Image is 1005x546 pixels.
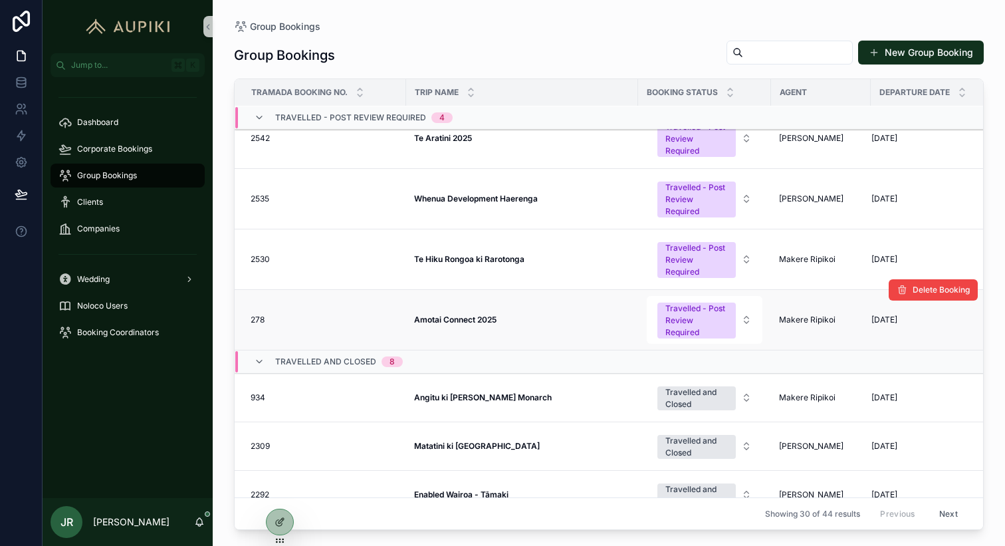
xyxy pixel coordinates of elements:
span: 278 [251,315,265,325]
button: Jump to...K [51,53,205,77]
strong: Matatini ki [GEOGRAPHIC_DATA] [414,441,540,451]
a: Select Button [646,428,763,465]
a: 2292 [251,489,398,500]
span: Noloco Users [77,301,128,311]
button: Select Button [647,428,762,464]
span: 2292 [251,489,269,500]
div: Travelled and Closed [665,386,728,410]
div: scrollable content [43,77,213,362]
span: Booking Status [647,87,718,98]
a: [DATE] [871,133,978,144]
span: K [187,60,198,70]
span: [DATE] [871,441,897,452]
a: [PERSON_NAME] [779,194,863,204]
strong: Angitu ki [PERSON_NAME] Monarch [414,392,552,402]
button: Select Button [647,296,762,344]
span: [PERSON_NAME] [779,441,843,452]
button: New Group Booking [858,41,984,65]
span: Companies [77,223,120,234]
a: 278 [251,315,398,325]
a: Booking Coordinators [51,321,205,344]
a: Makere Ripikoi [779,315,863,325]
span: Travelled - Post Review Required [275,112,426,123]
span: [DATE] [871,315,897,325]
button: Delete Booking [889,279,978,301]
span: Booking Coordinators [77,327,159,338]
span: [DATE] [871,392,897,403]
span: [DATE] [871,133,897,144]
strong: Te Hiku Rongoa ki Rarotonga [414,254,524,264]
span: Clients [77,197,103,207]
strong: Amotai Connect 2025 [414,315,497,325]
a: Companies [51,217,205,241]
a: [PERSON_NAME] [779,489,863,500]
a: 2530 [251,254,398,265]
span: 934 [251,392,265,403]
a: [PERSON_NAME] [779,133,863,144]
a: Matatini ki [GEOGRAPHIC_DATA] [414,441,630,452]
span: 2542 [251,133,270,144]
button: Select Button [647,114,762,162]
a: Enabled Wairoa - Tāmaki [414,489,630,500]
a: Select Button [646,114,763,163]
a: [PERSON_NAME] [779,441,863,452]
span: Agent [780,87,807,98]
a: Angitu ki [PERSON_NAME] Monarch [414,392,630,403]
a: Corporate Bookings [51,137,205,161]
a: Makere Ripikoi [779,254,863,265]
div: Travelled - Post Review Required [665,303,728,339]
a: Group Bookings [234,20,320,33]
span: Travelled and Closed [275,356,376,367]
span: Delete Booking [913,285,970,295]
div: Travelled and Closed [665,483,728,507]
span: 2535 [251,194,269,204]
span: Group Bookings [77,170,137,181]
a: 2542 [251,133,398,144]
a: [DATE] [871,489,978,500]
span: [DATE] [871,254,897,265]
span: Makere Ripikoi [779,254,836,265]
p: [PERSON_NAME] [93,515,169,529]
span: Tramada Booking No. [251,87,348,98]
a: Group Bookings [51,164,205,188]
span: Showing 30 of 44 results [765,509,860,519]
span: 2530 [251,254,270,265]
a: Noloco Users [51,294,205,318]
h1: Group Bookings [234,46,335,65]
a: [DATE] [871,254,978,265]
span: Makere Ripikoi [779,315,836,325]
button: Next [930,503,967,524]
a: Te Hiku Rongoa ki Rarotonga [414,254,630,265]
a: Clients [51,190,205,214]
a: Select Button [646,235,763,284]
a: 2309 [251,441,398,452]
a: Amotai Connect 2025 [414,315,630,325]
a: [DATE] [871,441,978,452]
a: Wedding [51,267,205,291]
button: Select Button [647,477,762,513]
span: [PERSON_NAME] [779,489,843,500]
div: Travelled and Closed [665,435,728,459]
a: 2535 [251,194,398,204]
div: Travelled - Post Review Required [665,182,728,217]
button: Select Button [647,175,762,223]
span: Dashboard [77,117,118,128]
img: App logo [80,16,176,37]
span: [DATE] [871,489,897,500]
strong: Enabled Wairoa - Tāmaki [414,489,508,499]
a: Dashboard [51,110,205,134]
div: 8 [390,356,395,367]
span: [DATE] [871,194,897,204]
a: [DATE] [871,392,978,403]
a: [DATE] [871,315,978,325]
span: JR [60,514,73,530]
span: Wedding [77,274,110,285]
a: Select Button [646,174,763,223]
span: Group Bookings [250,20,320,33]
span: Departure Date [879,87,950,98]
a: Te Aratini 2025 [414,133,630,144]
a: Select Button [646,295,763,344]
button: Select Button [647,380,762,416]
span: Jump to... [71,60,166,70]
span: Trip Name [415,87,459,98]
